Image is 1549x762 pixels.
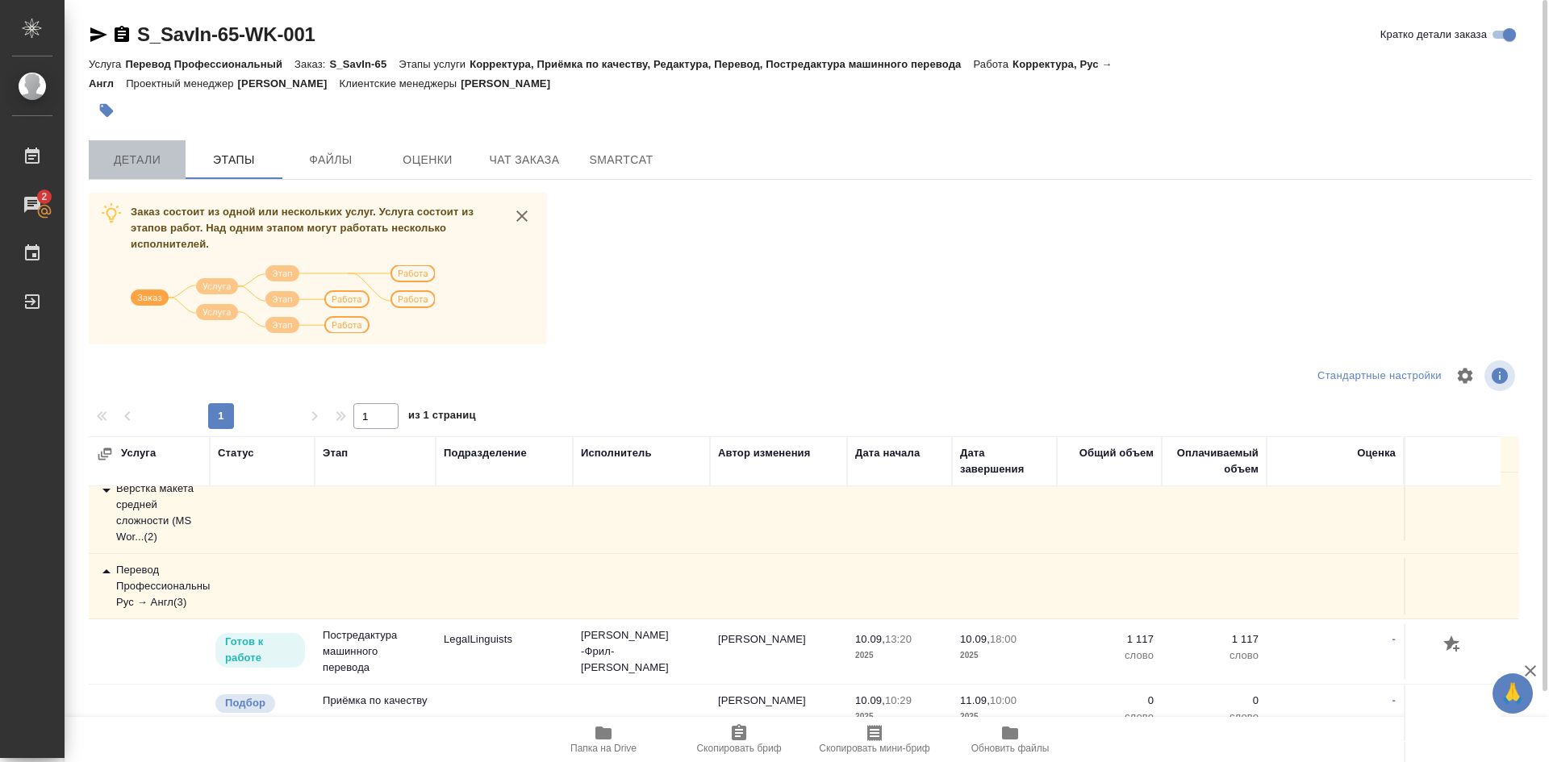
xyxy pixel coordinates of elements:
div: Автор изменения [718,445,810,461]
button: Папка на Drive [536,717,671,762]
span: Папка на Drive [570,743,637,754]
span: Детали [98,150,176,170]
span: Обновить файлы [971,743,1050,754]
p: S_SavIn-65 [330,58,399,70]
p: 18:00 [990,633,1017,645]
span: Чат заказа [486,150,563,170]
div: Оплачиваемый объем [1170,445,1259,477]
div: Оценка [1357,445,1396,461]
p: Приёмка по качеству [323,693,428,709]
span: Скопировать бриф [696,743,781,754]
p: Подбор [225,695,265,711]
p: 2025 [855,709,944,725]
span: SmartCat [582,150,660,170]
p: 0 [1065,693,1154,709]
p: слово [1065,709,1154,725]
p: 13:20 [885,633,912,645]
p: 0 [1170,693,1259,709]
button: Скопировать ссылку [112,25,132,44]
p: слово [1170,709,1259,725]
span: Настроить таблицу [1446,356,1484,395]
p: слово [1065,647,1154,664]
div: split button [1313,364,1446,389]
span: Скопировать мини-бриф [819,743,929,754]
span: 🙏 [1499,677,1526,710]
p: 2025 [960,647,1049,664]
td: [PERSON_NAME] [710,685,847,741]
div: Исполнитель [581,445,652,461]
div: Дата завершения [960,445,1049,477]
div: Дата начала [855,445,920,461]
span: Посмотреть информацию [1484,360,1518,391]
p: Услуга [89,58,125,70]
span: 2 [31,189,56,205]
p: Работа [973,58,1012,70]
span: Этапы [195,150,273,170]
button: Скопировать мини-бриф [807,717,942,762]
span: Кратко детали заказа [1380,27,1487,43]
p: 1 117 [1170,631,1259,647]
p: 10.09, [855,694,885,706]
button: 🙏 [1493,673,1533,714]
button: Добавить оценку [1439,631,1467,659]
td: LegalLinguists [436,623,573,680]
a: 2 [4,185,61,225]
p: Заказ: [294,58,329,70]
div: Перевод Профессиональный Рус → Англ ( 3 ) [97,562,202,610]
a: S_SavIn-65-WK-001 [137,23,315,45]
p: Проектный менеджер [126,77,237,90]
p: Этапы услуги [399,58,470,70]
p: Корректура, Приёмка по качеству, Редактура, Перевод, Постредактура машинного перевода [470,58,973,70]
p: [PERSON_NAME] [238,77,340,90]
div: Верстка макета средней сложности (MS Wor... ( 2 ) [97,481,202,545]
div: Услуга [97,445,258,462]
p: Клиентские менеджеры [340,77,461,90]
button: close [510,204,534,228]
span: Заказ состоит из одной или нескольких услуг. Услуга состоит из этапов работ. Над одним этапом мог... [131,206,474,250]
p: Готов к работе [225,634,295,666]
p: 11.09, [960,694,990,706]
button: Развернуть [97,446,113,462]
p: слово [1170,647,1259,664]
p: 2025 [855,647,944,664]
p: 1 117 [1065,631,1154,647]
button: Скопировать ссылку для ЯМессенджера [89,25,108,44]
p: 10.09, [855,633,885,645]
button: Скопировать бриф [671,717,807,762]
p: 10:00 [990,694,1017,706]
p: 10:29 [885,694,912,706]
p: 10.09, [960,633,990,645]
p: 2025 [960,709,1049,725]
button: Добавить тэг [89,93,124,128]
div: Общий объем [1079,445,1154,461]
span: из 1 страниц [408,406,476,429]
p: Перевод Профессиональный [125,58,294,70]
button: Обновить файлы [942,717,1078,762]
div: Статус [218,445,254,461]
p: [PERSON_NAME] [461,77,562,90]
div: Подразделение [444,445,527,461]
div: Этап [323,445,348,461]
td: [PERSON_NAME] -Фрил- [PERSON_NAME] [573,619,710,684]
a: - [1392,633,1396,645]
span: Оценки [389,150,466,170]
p: Постредактура машинного перевода [323,627,428,676]
a: - [1392,694,1396,706]
span: Файлы [292,150,370,170]
td: [PERSON_NAME] [710,623,847,680]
